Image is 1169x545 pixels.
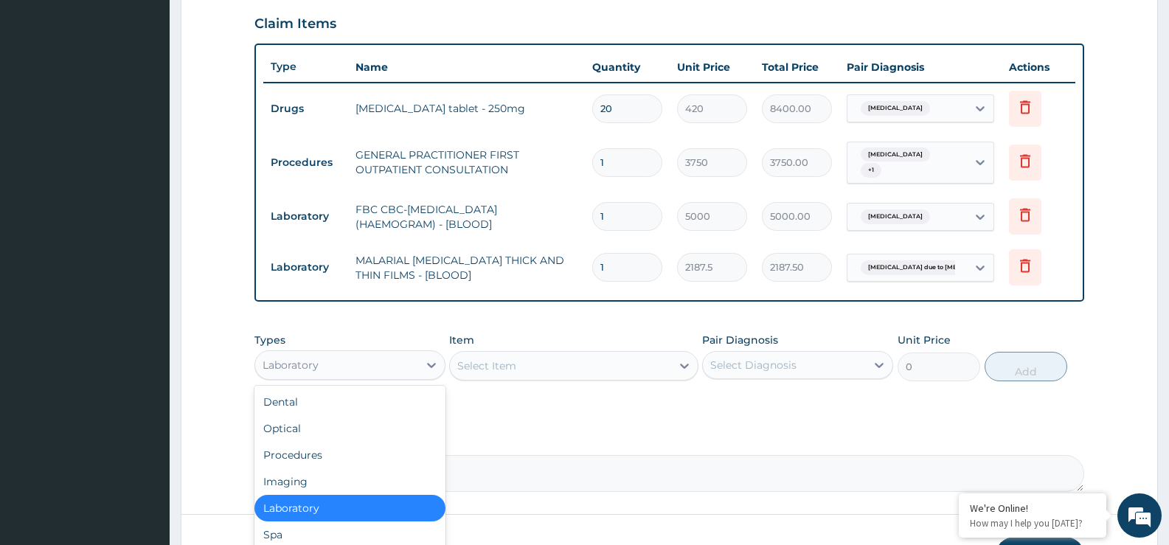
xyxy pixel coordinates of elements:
[254,389,445,415] div: Dental
[263,95,348,122] td: Drugs
[254,16,336,32] h3: Claim Items
[254,334,285,347] label: Types
[898,333,951,347] label: Unit Price
[348,140,585,184] td: GENERAL PRACTITIONER FIRST OUTPATIENT CONSULTATION
[970,517,1095,530] p: How may I help you today?
[263,358,319,372] div: Laboratory
[7,377,281,428] textarea: Type your message and hit 'Enter'
[242,7,277,43] div: Minimize live chat window
[263,149,348,176] td: Procedures
[254,442,445,468] div: Procedures
[348,246,585,290] td: MALARIAL [MEDICAL_DATA] THICK AND THIN FILMS - [BLOOD]
[710,358,797,372] div: Select Diagnosis
[263,203,348,230] td: Laboratory
[585,52,670,82] th: Quantity
[702,333,778,347] label: Pair Diagnosis
[263,53,348,80] th: Type
[348,52,585,82] th: Name
[670,52,755,82] th: Unit Price
[348,94,585,123] td: [MEDICAL_DATA] tablet - 250mg
[86,173,204,322] span: We're online!
[861,147,930,162] span: [MEDICAL_DATA]
[348,195,585,239] td: FBC CBC-[MEDICAL_DATA] (HAEMOGRAM) - [BLOOD]
[449,333,474,347] label: Item
[254,468,445,495] div: Imaging
[985,352,1067,381] button: Add
[254,495,445,521] div: Laboratory
[970,501,1095,515] div: We're Online!
[254,434,1084,447] label: Comment
[77,83,248,102] div: Chat with us now
[1002,52,1075,82] th: Actions
[254,415,445,442] div: Optical
[861,260,1024,275] span: [MEDICAL_DATA] due to [MEDICAL_DATA] falc...
[755,52,839,82] th: Total Price
[457,358,516,373] div: Select Item
[861,209,930,224] span: [MEDICAL_DATA]
[861,101,930,116] span: [MEDICAL_DATA]
[861,163,881,178] span: + 1
[839,52,1002,82] th: Pair Diagnosis
[27,74,60,111] img: d_794563401_company_1708531726252_794563401
[263,254,348,281] td: Laboratory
